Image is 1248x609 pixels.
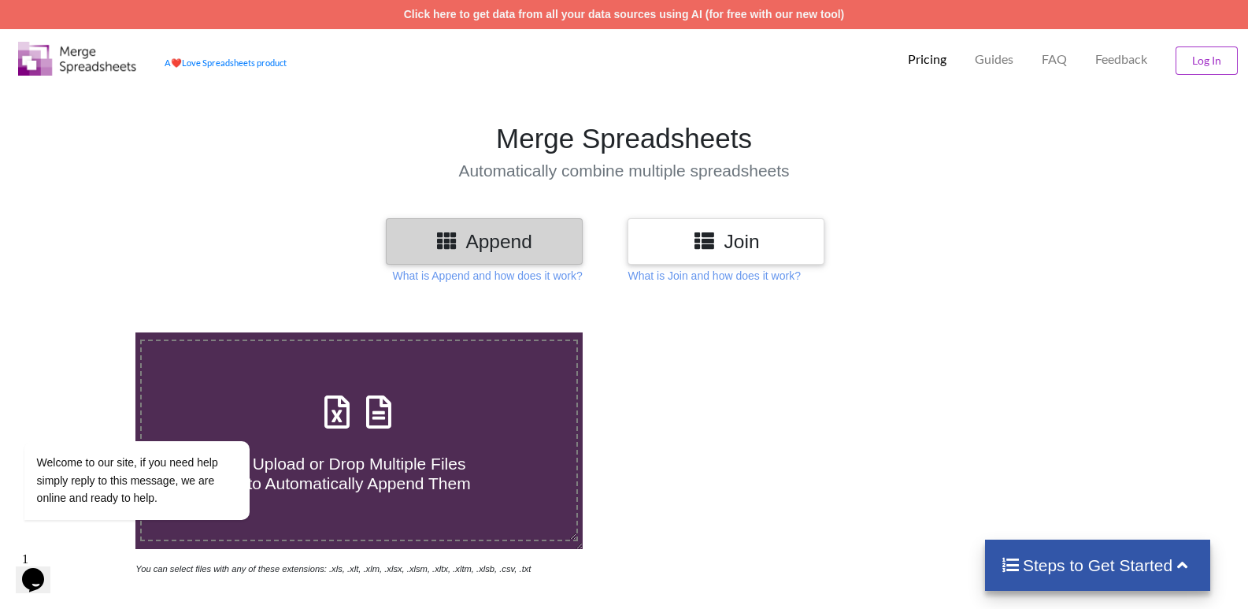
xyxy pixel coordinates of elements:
h4: Steps to Get Started [1001,555,1195,575]
span: Feedback [1095,53,1147,65]
button: Log In [1176,46,1238,75]
iframe: chat widget [16,352,299,538]
h3: Append [398,230,571,253]
p: What is Append and how does it work? [392,268,582,284]
span: heart [171,58,182,68]
p: Guides [975,51,1013,68]
img: Logo.png [18,42,136,76]
p: Pricing [908,51,946,68]
iframe: chat widget [16,546,66,593]
p: FAQ [1042,51,1067,68]
h3: Join [639,230,813,253]
a: AheartLove Spreadsheets product [165,58,287,68]
span: Upload or Drop Multiple Files to Automatically Append Them [247,455,470,492]
p: What is Join and how does it work? [628,268,800,284]
a: Click here to get data from all your data sources using AI (for free with our new tool) [404,8,845,20]
i: You can select files with any of these extensions: .xls, .xlt, .xlm, .xlsx, .xlsm, .xltx, .xltm, ... [135,564,531,574]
